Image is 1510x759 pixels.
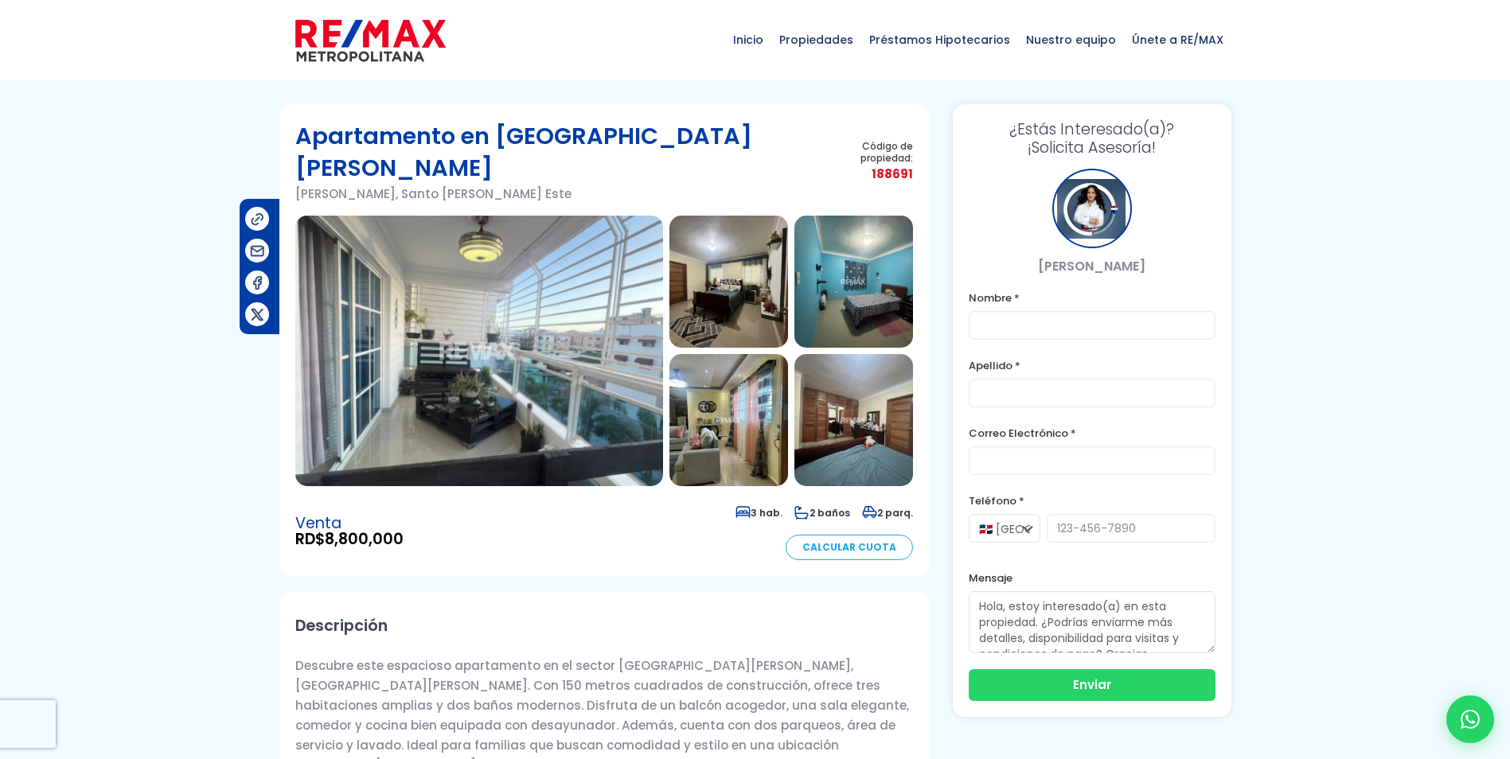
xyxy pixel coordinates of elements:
span: 2 parq. [862,506,913,520]
span: Propiedades [771,16,861,64]
label: Mensaje [969,568,1215,588]
span: Únete a RE/MAX [1124,16,1231,64]
h3: ¡Solicita Asesoría! [969,120,1215,157]
label: Nombre * [969,288,1215,308]
span: 8,800,000 [325,528,404,550]
img: Apartamento en Isabelita I [794,216,913,348]
span: RD$ [295,531,404,547]
label: Teléfono * [969,491,1215,511]
img: Apartamento en Isabelita I [669,354,788,486]
label: Correo Electrónico * [969,423,1215,443]
textarea: Hola, estoy interesado(a) en esta propiedad. ¿Podrías enviarme más detalles, disponibilidad para ... [969,591,1215,653]
img: Apartamento en Isabelita I [669,216,788,348]
img: Compartir [249,306,266,323]
label: Apellido * [969,356,1215,376]
img: Compartir [249,274,266,291]
img: remax-metropolitana-logo [295,17,446,64]
span: ¿Estás Interesado(a)? [969,120,1215,138]
span: 3 hab. [735,506,782,520]
img: Apartamento en Isabelita I [794,354,913,486]
span: 2 baños [794,506,850,520]
h1: Apartamento en [GEOGRAPHIC_DATA][PERSON_NAME] [295,120,827,184]
p: [PERSON_NAME] [969,256,1215,276]
span: Inicio [725,16,771,64]
img: Compartir [249,211,266,228]
span: Código de propiedad: [826,140,912,164]
h2: Descripción [295,608,913,644]
div: Vanesa Perez [1052,169,1132,248]
span: 188691 [826,164,912,184]
p: [PERSON_NAME], Santo [PERSON_NAME] Este [295,184,827,204]
input: 123-456-7890 [1047,514,1215,543]
img: Apartamento en Isabelita I [295,216,663,486]
a: Calcular Cuota [786,535,913,560]
button: Enviar [969,669,1215,701]
span: Nuestro equipo [1018,16,1124,64]
img: Compartir [249,243,266,259]
span: Préstamos Hipotecarios [861,16,1018,64]
span: Venta [295,516,404,531]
